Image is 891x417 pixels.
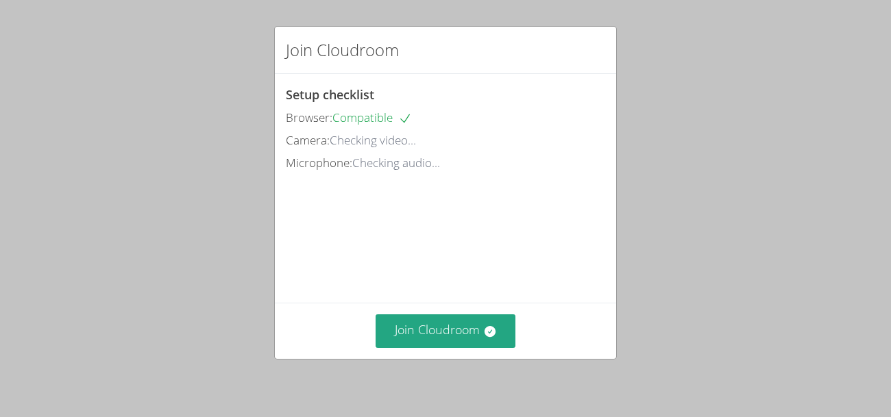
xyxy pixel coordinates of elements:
[352,155,440,170] span: Checking audio...
[332,110,412,125] span: Compatible
[286,110,332,125] span: Browser:
[286,132,330,148] span: Camera:
[286,38,399,62] h2: Join Cloudroom
[376,314,516,348] button: Join Cloudroom
[330,132,416,148] span: Checking video...
[286,155,352,170] span: Microphone:
[286,86,374,103] span: Setup checklist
